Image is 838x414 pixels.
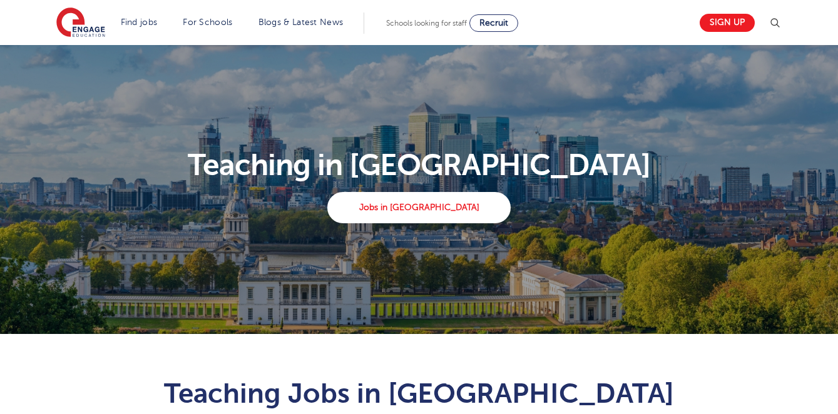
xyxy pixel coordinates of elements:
a: Blogs & Latest News [258,18,344,27]
span: Recruit [479,18,508,28]
span: Schools looking for staff [386,19,467,28]
a: For Schools [183,18,232,27]
a: Find jobs [121,18,158,27]
a: Jobs in [GEOGRAPHIC_DATA] [327,192,511,223]
img: Engage Education [56,8,105,39]
p: Teaching in [GEOGRAPHIC_DATA] [49,150,789,180]
a: Sign up [700,14,755,32]
a: Recruit [469,14,518,32]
